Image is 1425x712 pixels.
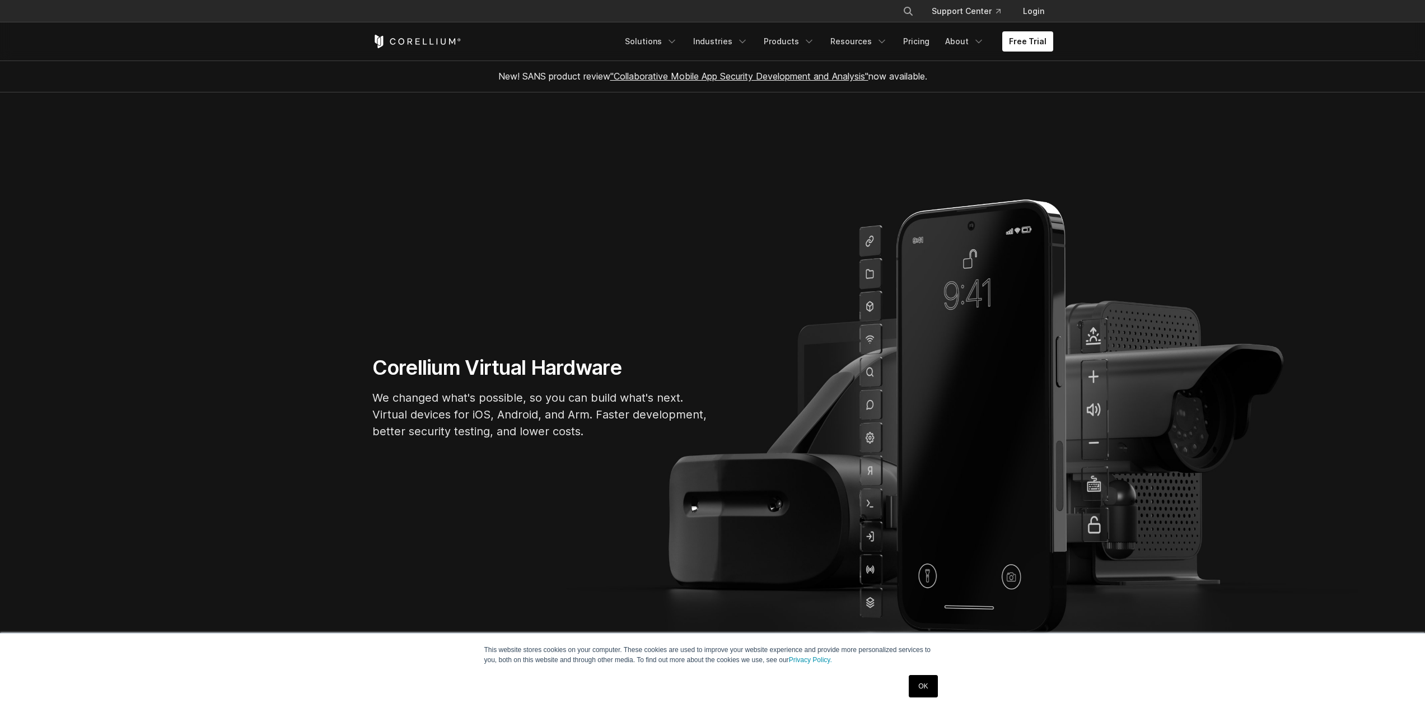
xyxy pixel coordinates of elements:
[789,656,832,664] a: Privacy Policy.
[898,1,918,21] button: Search
[484,645,941,665] p: This website stores cookies on your computer. These cookies are used to improve your website expe...
[909,675,937,697] a: OK
[938,31,991,52] a: About
[824,31,894,52] a: Resources
[896,31,936,52] a: Pricing
[610,71,868,82] a: "Collaborative Mobile App Security Development and Analysis"
[372,355,708,380] h1: Corellium Virtual Hardware
[757,31,821,52] a: Products
[889,1,1053,21] div: Navigation Menu
[686,31,755,52] a: Industries
[498,71,927,82] span: New! SANS product review now available.
[618,31,1053,52] div: Navigation Menu
[618,31,684,52] a: Solutions
[372,389,708,440] p: We changed what's possible, so you can build what's next. Virtual devices for iOS, Android, and A...
[372,35,461,48] a: Corellium Home
[1014,1,1053,21] a: Login
[923,1,1010,21] a: Support Center
[1002,31,1053,52] a: Free Trial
